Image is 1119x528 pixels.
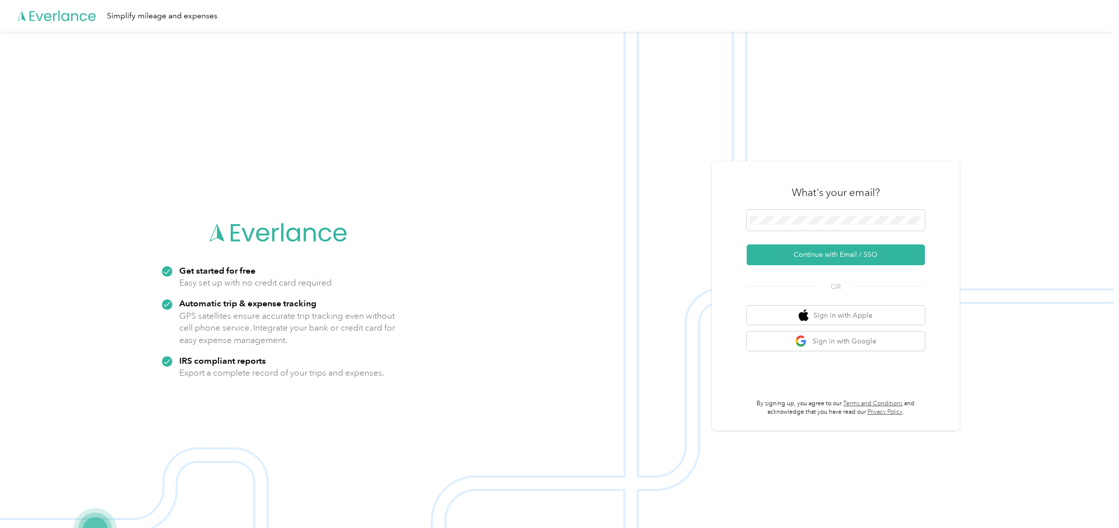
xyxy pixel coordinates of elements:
p: By signing up, you agree to our and acknowledge that you have read our . [747,399,925,417]
img: apple logo [799,309,809,322]
strong: IRS compliant reports [179,355,266,366]
button: google logoSign in with Google [747,332,925,351]
h3: What's your email? [792,186,880,199]
img: google logo [795,335,808,347]
a: Terms and Conditions [843,400,903,407]
div: Simplify mileage and expenses [107,10,217,22]
p: GPS satellites ensure accurate trip tracking even without cell phone service. Integrate your bank... [179,310,396,346]
strong: Get started for free [179,265,255,276]
a: Privacy Policy [867,408,903,416]
span: OR [818,282,853,292]
button: Continue with Email / SSO [747,244,925,265]
strong: Automatic trip & expense tracking [179,298,316,308]
p: Export a complete record of your trips and expenses. [179,367,384,379]
p: Easy set up with no credit card required [179,277,332,289]
button: apple logoSign in with Apple [747,306,925,325]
